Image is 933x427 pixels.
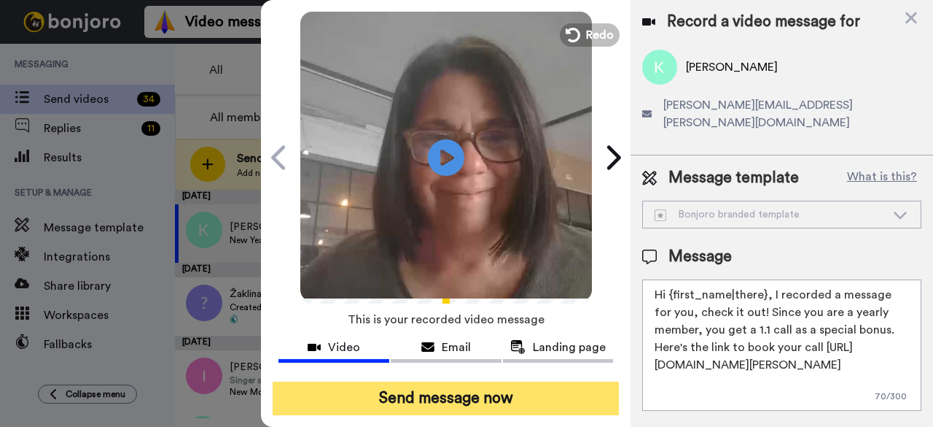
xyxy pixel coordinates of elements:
[273,382,619,415] button: Send message now
[655,207,886,222] div: Bonjoro branded template
[668,167,799,189] span: Message template
[348,304,544,336] span: This is your recorded video message
[668,246,732,268] span: Message
[655,209,666,221] img: demo-template.svg
[328,339,360,356] span: Video
[533,339,606,356] span: Landing page
[843,167,921,189] button: What is this?
[663,96,921,131] span: [PERSON_NAME][EMAIL_ADDRESS][PERSON_NAME][DOMAIN_NAME]
[642,280,921,411] textarea: Hi {first_name|there}, I recorded a message for you, check it out! Since you are a yearly member,...
[442,339,471,356] span: Email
